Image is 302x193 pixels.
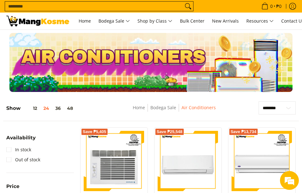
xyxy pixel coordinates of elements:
span: Home [79,18,91,24]
span: Resources [246,17,274,25]
span: New Arrivals [212,18,239,24]
button: 24 [40,106,52,111]
span: Bodega Sale [98,17,130,25]
span: Shop by Class [137,17,172,25]
button: 36 [52,106,64,111]
a: Bulk Center [177,13,208,29]
span: Save ₱13,734 [231,130,256,134]
a: Home [133,105,145,110]
summary: Open [6,135,36,145]
span: Bulk Center [180,18,204,24]
a: Resources [243,13,277,29]
img: Carrier 1.0 HP Optima 3 R32 Split-Type Non-Inverter Air Conditioner (Class A) [232,131,292,191]
h5: Show [6,105,76,111]
button: Search [183,2,193,11]
button: 48 [64,106,76,111]
span: Price [6,184,20,189]
img: Toshiba 2 HP New Model Split-Type Inverter Air Conditioner (Class A) [158,131,218,191]
a: Bodega Sale [150,105,176,110]
a: In stock [6,145,31,155]
a: New Arrivals [209,13,242,29]
button: 12 [20,106,40,111]
span: Save ₱25,548 [157,130,182,134]
a: Shop by Class [134,13,176,29]
span: Save ₱5,405 [83,130,106,134]
span: Availability [6,135,36,140]
img: Kelvinator 0.75 HP Deluxe Eco, Window-Type Air Conditioner (Class A) [84,131,144,191]
a: Out of stock [6,155,40,165]
a: Bodega Sale [95,13,133,29]
a: Air Conditioners [182,105,216,110]
img: Bodega Sale Aircon l Mang Kosme: Home Appliances Warehouse Sale [6,16,69,26]
a: Home [75,13,94,29]
nav: Breadcrumbs [106,104,243,118]
span: ₱0 [275,4,282,8]
span: 0 [269,4,274,8]
span: • [260,3,283,10]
